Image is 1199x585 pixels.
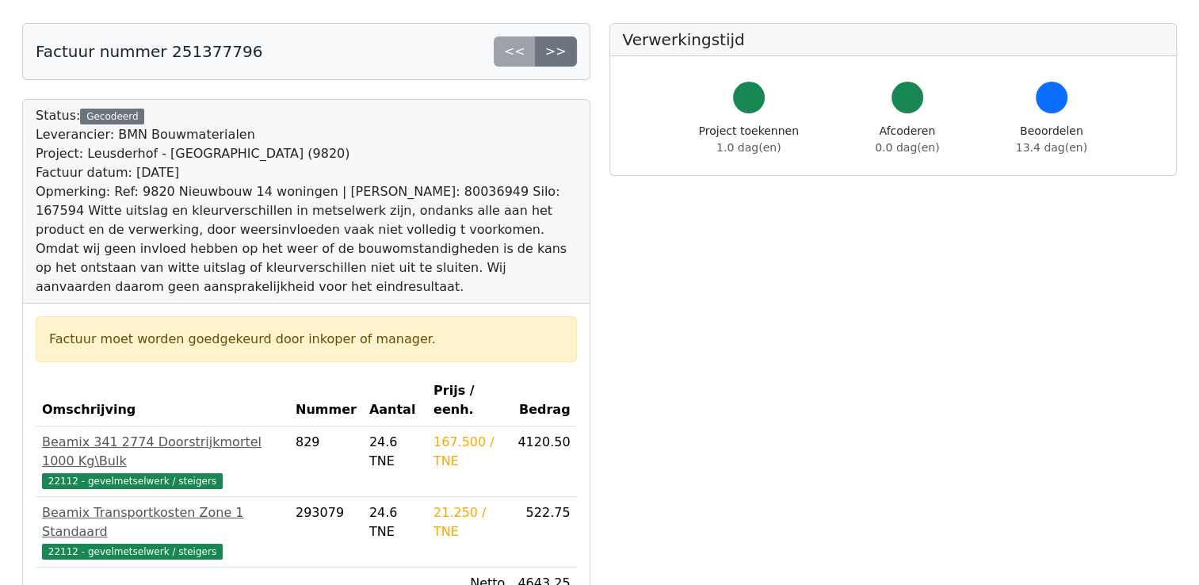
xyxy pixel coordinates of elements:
[36,375,289,426] th: Omschrijving
[42,544,223,560] span: 22112 - gevelmetselwerk / steigers
[433,433,505,471] div: 167.500 / TNE
[289,426,363,497] td: 829
[42,433,283,471] div: Beamix 341 2774 Doorstrijkmortel 1000 Kg\Bulk
[42,503,283,541] div: Beamix Transportkosten Zone 1 Standaard
[433,503,505,541] div: 21.250 / TNE
[716,141,781,154] span: 1.0 dag(en)
[875,123,939,156] div: Afcoderen
[511,497,576,568] td: 522.75
[36,163,577,182] div: Factuur datum: [DATE]
[1016,141,1087,154] span: 13.4 dag(en)
[1016,123,1087,156] div: Beoordelen
[36,42,262,61] h5: Factuur nummer 251377796
[49,330,563,349] div: Factuur moet worden goedgekeurd door inkoper of manager.
[42,433,283,490] a: Beamix 341 2774 Doorstrijkmortel 1000 Kg\Bulk22112 - gevelmetselwerk / steigers
[511,375,576,426] th: Bedrag
[369,433,421,471] div: 24.6 TNE
[363,375,427,426] th: Aantal
[80,109,144,124] div: Gecodeerd
[36,106,577,296] div: Status:
[36,125,577,144] div: Leverancier: BMN Bouwmaterialen
[36,182,577,296] div: Opmerking: Ref: 9820 Nieuwbouw 14 woningen | [PERSON_NAME]: 80036949 Silo: 167594 Witte uitslag e...
[36,144,577,163] div: Project: Leusderhof - [GEOGRAPHIC_DATA] (9820)
[875,141,939,154] span: 0.0 dag(en)
[511,426,576,497] td: 4120.50
[42,473,223,489] span: 22112 - gevelmetselwerk / steigers
[289,497,363,568] td: 293079
[369,503,421,541] div: 24.6 TNE
[289,375,363,426] th: Nummer
[427,375,511,426] th: Prijs / eenh.
[42,503,283,560] a: Beamix Transportkosten Zone 1 Standaard22112 - gevelmetselwerk / steigers
[623,30,1164,49] h5: Verwerkingstijd
[535,36,577,67] a: >>
[699,123,799,156] div: Project toekennen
